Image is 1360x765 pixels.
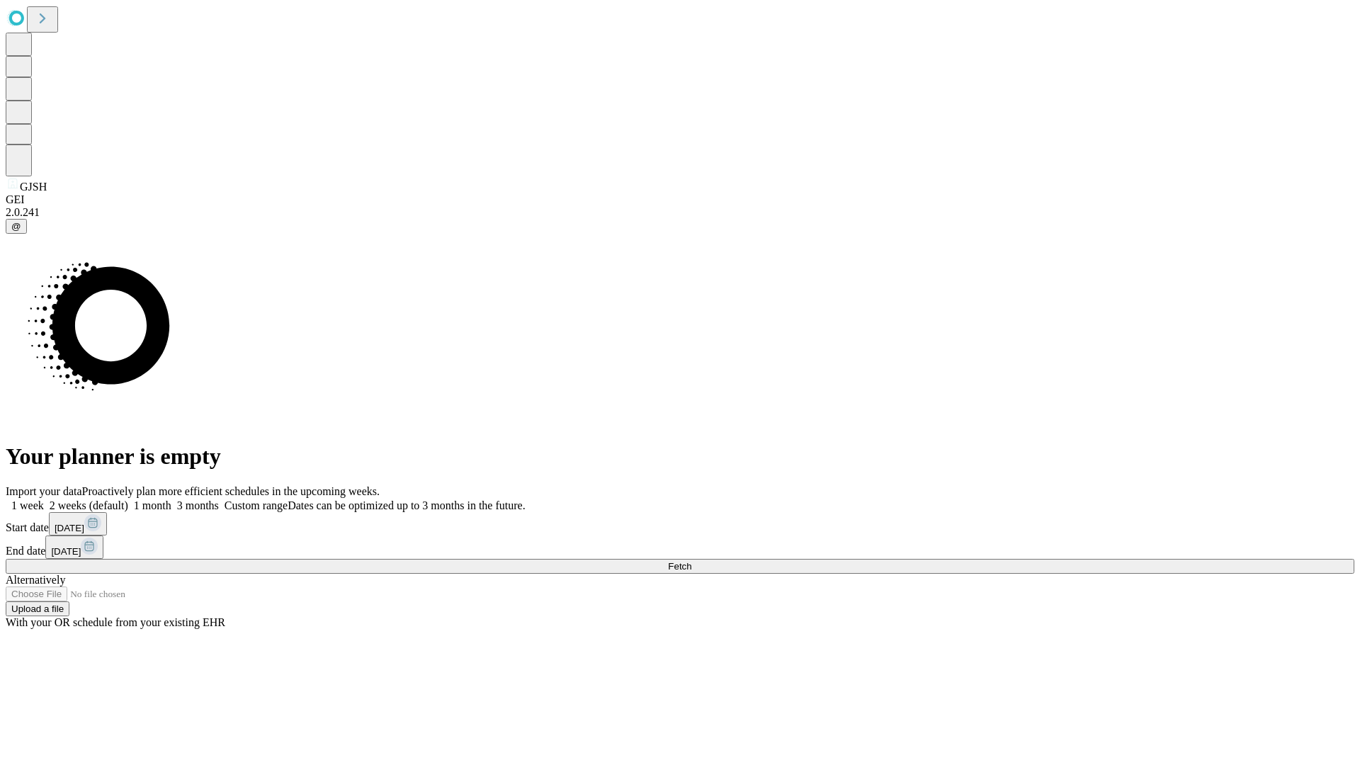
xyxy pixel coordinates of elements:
div: GEI [6,193,1354,206]
span: @ [11,221,21,232]
span: Import your data [6,485,82,497]
span: Dates can be optimized up to 3 months in the future. [288,499,525,511]
button: [DATE] [49,512,107,535]
span: Proactively plan more efficient schedules in the upcoming weeks. [82,485,380,497]
button: Upload a file [6,601,69,616]
button: @ [6,219,27,234]
span: 3 months [177,499,219,511]
span: GJSH [20,181,47,193]
button: Fetch [6,559,1354,574]
h1: Your planner is empty [6,443,1354,470]
div: Start date [6,512,1354,535]
span: [DATE] [51,546,81,557]
span: With your OR schedule from your existing EHR [6,616,225,628]
button: [DATE] [45,535,103,559]
span: 1 week [11,499,44,511]
div: End date [6,535,1354,559]
span: Fetch [668,561,691,572]
span: 1 month [134,499,171,511]
span: Custom range [225,499,288,511]
div: 2.0.241 [6,206,1354,219]
span: [DATE] [55,523,84,533]
span: Alternatively [6,574,65,586]
span: 2 weeks (default) [50,499,128,511]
